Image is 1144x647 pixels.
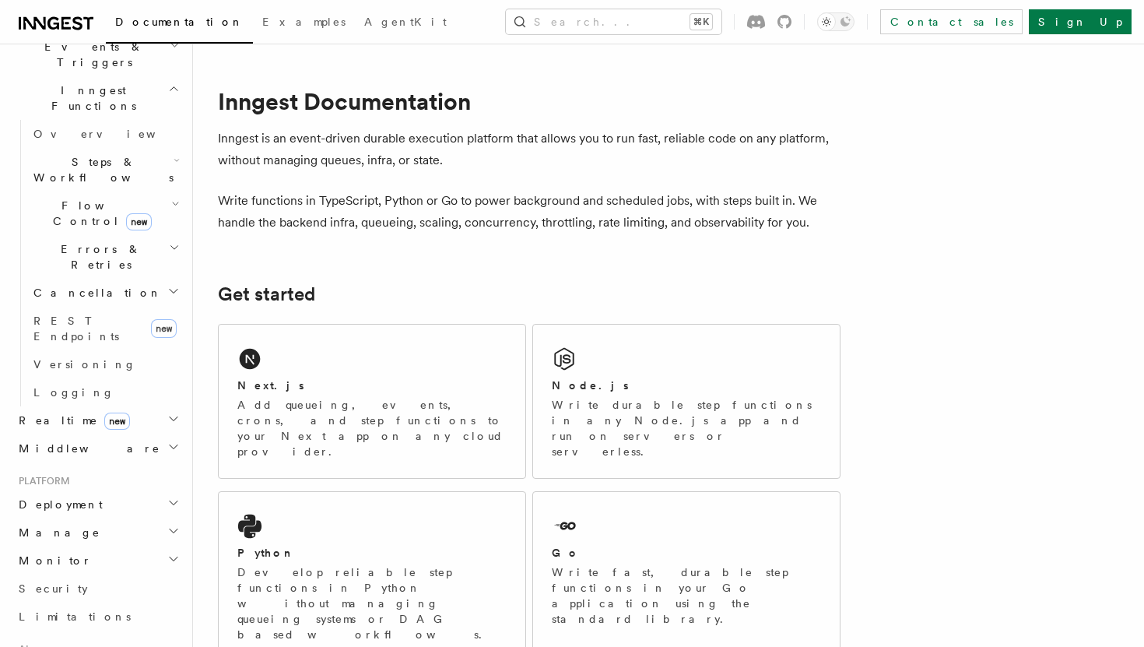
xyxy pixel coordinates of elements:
h1: Inngest Documentation [218,87,840,115]
p: Write functions in TypeScript, Python or Go to power background and scheduled jobs, with steps bu... [218,190,840,234]
p: Write fast, durable step functions in your Go application using the standard library. [552,564,821,627]
span: Deployment [12,497,103,512]
span: Realtime [12,413,130,428]
button: Inngest Functions [12,76,183,120]
a: Contact sales [880,9,1023,34]
button: Cancellation [27,279,183,307]
a: Logging [27,378,183,406]
h2: Go [552,545,580,561]
button: Monitor [12,547,183,575]
span: Errors & Retries [27,241,169,273]
button: Manage [12,519,183,547]
span: Events & Triggers [12,39,170,70]
span: Middleware [12,441,160,456]
h2: Python [237,545,295,561]
a: Sign Up [1029,9,1132,34]
span: Documentation [115,16,244,28]
a: Overview [27,120,183,148]
span: AgentKit [364,16,447,28]
p: Inngest is an event-driven durable execution platform that allows you to run fast, reliable code ... [218,128,840,171]
p: Write durable step functions in any Node.js app and run on servers or serverless. [552,397,821,459]
span: Security [19,582,88,595]
span: new [126,213,152,230]
p: Add queueing, events, crons, and step functions to your Next app on any cloud provider. [237,397,507,459]
button: Steps & Workflows [27,148,183,192]
h2: Node.js [552,378,629,393]
a: Node.jsWrite durable step functions in any Node.js app and run on servers or serverless. [532,324,840,479]
span: new [104,413,130,430]
a: Examples [253,5,355,42]
kbd: ⌘K [690,14,712,30]
a: AgentKit [355,5,456,42]
span: Steps & Workflows [27,154,174,185]
div: Inngest Functions [12,120,183,406]
span: Versioning [33,358,136,371]
button: Events & Triggers [12,33,183,76]
a: Documentation [106,5,253,44]
span: Platform [12,475,70,487]
span: new [151,319,177,338]
button: Errors & Retries [27,235,183,279]
a: Get started [218,283,315,305]
a: Versioning [27,350,183,378]
button: Realtimenew [12,406,183,434]
a: Next.jsAdd queueing, events, crons, and step functions to your Next app on any cloud provider. [218,324,526,479]
button: Deployment [12,491,183,519]
span: REST Endpoints [33,315,119,343]
span: Limitations [19,610,131,623]
span: Manage [12,525,100,540]
span: Examples [262,16,346,28]
a: Limitations [12,603,183,631]
span: Inngest Functions [12,83,168,114]
button: Middleware [12,434,183,462]
span: Cancellation [27,285,162,301]
a: REST Endpointsnew [27,307,183,350]
p: Develop reliable step functions in Python without managing queueing systems or DAG based workflows. [237,564,507,642]
span: Monitor [12,553,92,568]
span: Flow Control [27,198,171,229]
span: Logging [33,386,114,399]
span: Overview [33,128,194,140]
a: Security [12,575,183,603]
button: Flow Controlnew [27,192,183,235]
button: Search...⌘K [506,9,721,34]
h2: Next.js [237,378,304,393]
button: Toggle dark mode [817,12,854,31]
